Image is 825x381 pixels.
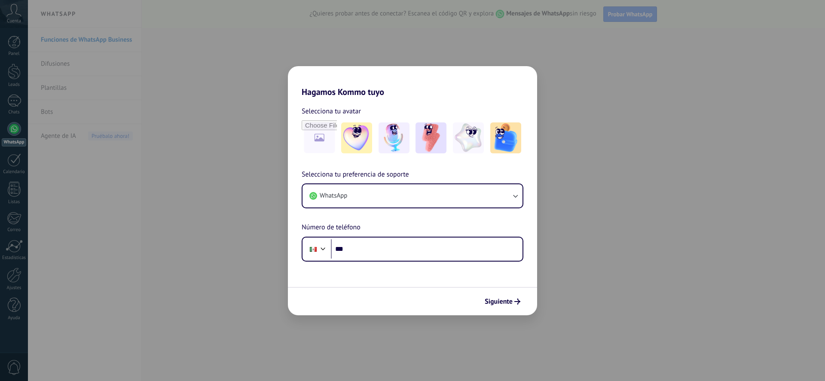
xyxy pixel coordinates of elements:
span: Número de teléfono [302,222,361,233]
span: Selecciona tu preferencia de soporte [302,169,409,180]
img: -2.jpeg [379,122,409,153]
span: Selecciona tu avatar [302,106,361,117]
div: Mexico: + 52 [305,240,321,258]
h2: Hagamos Kommo tuyo [288,66,537,97]
span: WhatsApp [320,192,347,200]
img: -1.jpeg [341,122,372,153]
button: Siguiente [481,294,524,309]
button: WhatsApp [302,184,522,207]
span: Siguiente [485,299,513,305]
img: -3.jpeg [416,122,446,153]
img: -5.jpeg [490,122,521,153]
img: -4.jpeg [453,122,484,153]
